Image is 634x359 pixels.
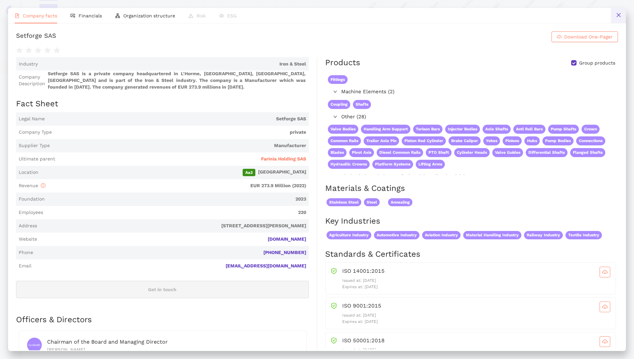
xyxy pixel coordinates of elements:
span: Company facts [23,13,57,18]
span: Platform Systems [372,160,413,169]
span: Pump Bodies [542,136,574,145]
span: Handling Arm Support [361,125,410,134]
span: [GEOGRAPHIC_DATA] [41,169,306,176]
span: Differential Shafts [526,148,567,157]
span: safety-certificate [331,302,337,309]
span: Stainless Steel [327,198,361,207]
h2: Officers & Directors [16,314,309,326]
span: Blades [328,148,347,157]
span: Textile Industry [565,231,602,239]
span: Address [19,223,37,229]
span: Ultimate parent [19,156,55,162]
span: Coupling [328,100,350,109]
span: Setforge SAS [47,116,306,122]
span: cloud-download [557,34,561,40]
span: eye [219,13,224,18]
span: Phone [19,249,33,256]
span: cloud-download [600,339,610,344]
p: Expires at: [DATE] [342,319,610,325]
span: Setforge SAS is a private company headquartered in L'Horme, [GEOGRAPHIC_DATA], [GEOGRAPHIC_DATA],... [48,71,306,90]
span: Pinions [503,136,522,145]
span: Financials [79,13,102,18]
div: ISO 14001:2015 [342,267,610,277]
p: Issued at: [DATE] [342,277,610,284]
p: Issued at: [DATE] [342,347,610,353]
span: Piston Rod Cylinder [402,136,446,145]
span: EUR 273.9 Million (2022) [48,183,306,189]
span: Material Handling Industry [463,231,521,239]
span: right [333,174,337,178]
h2: Materials & Coatings [325,183,618,194]
span: Diesel Common Rails [377,148,423,157]
button: cloud-downloadDownload One-Pager [551,31,618,42]
span: private [54,129,306,136]
div: Timing belt, v-belt gear (industrial applications) (1) [325,171,617,182]
span: safety-certificate [331,267,337,274]
div: ISO 50001:2018 [342,336,610,347]
p: Expires at: [DATE] [342,284,610,290]
span: Shafts [353,100,371,109]
span: [STREET_ADDRESS][PERSON_NAME] [40,223,306,229]
span: Chairman of the Board and Managing Director [47,339,168,345]
div: ISO 9001:2015 [342,302,610,312]
div: Other (28) [325,112,617,122]
span: Aa3 [243,169,255,176]
span: Injector Bodies [445,125,480,134]
span: ESG [227,13,237,18]
span: Legal Name [19,116,45,122]
div: [PERSON_NAME] [47,346,298,353]
span: Timing belt, v-belt gear (industrial applications) (1) [341,173,615,181]
span: Common Rails [328,136,361,145]
div: Setforge SAS [16,31,56,42]
span: Download One-Pager [564,33,613,40]
h2: Standards & Certificates [325,249,618,260]
span: Risk [197,13,206,18]
span: star [16,47,23,54]
span: Location [19,169,38,176]
div: Products [325,57,360,69]
span: PTO Shaft [426,148,452,157]
span: Fittings [328,75,348,84]
span: Yokes [483,136,500,145]
span: Email [19,263,31,269]
span: fund-view [71,13,75,18]
span: Connections [576,136,605,145]
span: Hydraullic Crowns [328,160,370,169]
button: cloud-download [600,302,610,312]
span: Flanged Shafts [570,148,605,157]
span: Anti Roll Bars [513,125,545,134]
span: Automotive Industry [374,231,419,239]
span: Torison Bars [413,125,442,134]
span: Cylinder Heads [454,148,490,157]
span: warning [188,13,193,18]
span: Lifting Arms [416,160,445,169]
span: Hubs [524,136,540,145]
span: safety-certificate [331,336,337,344]
span: Other (28) [341,113,615,121]
span: Pump Shafts [548,125,579,134]
span: Iron & Steel [40,61,306,68]
span: right [333,115,337,119]
button: cloud-download [600,267,610,277]
span: Organization structure [123,13,175,18]
span: Employees [19,209,43,216]
span: apartment [115,13,120,18]
span: Aviation Industry [422,231,461,239]
h2: Key Industries [325,216,618,227]
span: 2023 [47,196,306,203]
span: Railway Industry [524,231,563,239]
span: Brake Caliper [449,136,481,145]
span: star [35,47,41,54]
span: Foundation [19,196,45,203]
span: Trailer Axle Pin [364,136,399,145]
span: Company Description [19,74,45,87]
span: info-circle [41,183,45,188]
span: Revenue [19,183,45,188]
span: Axle Shafts [483,125,511,134]
span: close [616,12,621,18]
span: CotBaMD [28,342,40,349]
span: star [44,47,51,54]
span: star [25,47,32,54]
p: Issued at: [DATE] [342,312,610,319]
span: Valve Guides [492,148,523,157]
